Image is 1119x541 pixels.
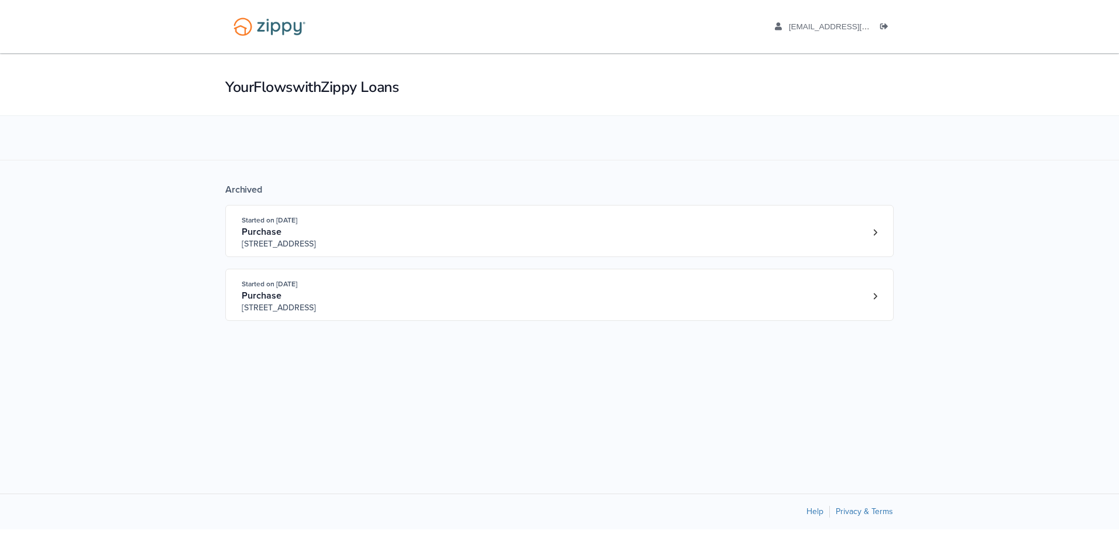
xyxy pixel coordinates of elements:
[242,226,282,238] span: Purchase
[866,287,884,305] a: Loan number 4085389
[880,22,893,34] a: Log out
[789,22,923,31] span: meldsmith88@yahoo.com
[242,302,420,314] span: [STREET_ADDRESS]
[866,224,884,241] a: Loan number 4110797
[242,238,420,250] span: [STREET_ADDRESS]
[225,269,894,321] a: Open loan 4085389
[775,22,923,34] a: edit profile
[806,506,823,516] a: Help
[242,290,282,302] span: Purchase
[242,216,297,224] span: Started on [DATE]
[226,12,313,42] img: Logo
[225,184,894,196] div: Archived
[836,506,893,516] a: Privacy & Terms
[242,280,297,288] span: Started on [DATE]
[225,77,894,97] h1: Your Flows with Zippy Loans
[225,205,894,257] a: Open loan 4110797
